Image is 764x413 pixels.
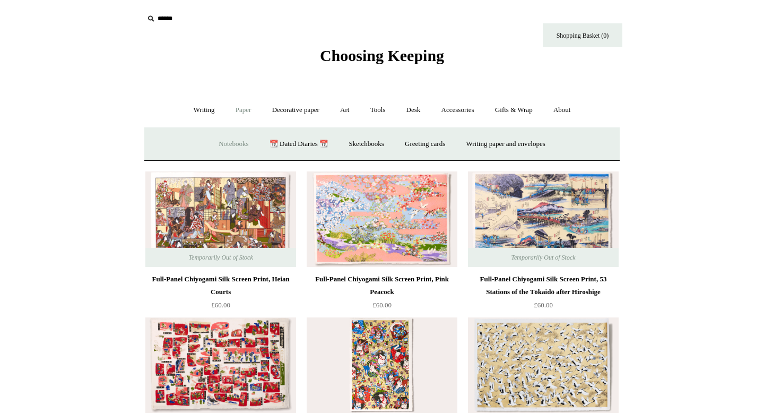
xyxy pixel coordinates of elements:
[260,130,337,158] a: 📆 Dated Diaries 📆
[309,273,455,298] div: Full-Panel Chiyogami Silk Screen Print, Pink Peacock
[331,96,359,124] a: Art
[307,171,457,267] a: Full-Panel Chiyogami Silk Screen Print, Pink Peacock Full-Panel Chiyogami Silk Screen Print, Pink...
[468,273,619,316] a: Full-Panel Chiyogami Silk Screen Print, 53 Stations of the Tōkaidō after Hiroshige £60.00
[184,96,224,124] a: Writing
[543,23,622,47] a: Shopping Basket (0)
[372,301,392,309] span: £60.00
[468,171,619,267] a: Full-Panel Chiyogami Silk Screen Print, 53 Stations of the Tōkaidō after Hiroshige Full-Panel Chi...
[339,130,393,158] a: Sketchbooks
[211,301,230,309] span: £60.00
[468,171,619,267] img: Full-Panel Chiyogami Silk Screen Print, 53 Stations of the Tōkaidō after Hiroshige
[307,171,457,267] img: Full-Panel Chiyogami Silk Screen Print, Pink Peacock
[395,130,455,158] a: Greeting cards
[145,273,296,316] a: Full-Panel Chiyogami Silk Screen Print, Heian Courts £60.00
[468,317,619,413] img: Full-Panel Chiyogami Silk Screen Print, Cranes
[457,130,555,158] a: Writing paper and envelopes
[544,96,580,124] a: About
[500,248,586,267] span: Temporarily Out of Stock
[468,317,619,413] a: Full-Panel Chiyogami Silk Screen Print, Cranes Full-Panel Chiyogami Silk Screen Print, Cranes
[178,248,263,267] span: Temporarily Out of Stock
[307,273,457,316] a: Full-Panel Chiyogami Silk Screen Print, Pink Peacock £60.00
[145,171,296,267] a: Full-Panel Chiyogami Silk Screen Print, Heian Courts Full-Panel Chiyogami Silk Screen Print, Heia...
[307,317,457,413] a: Full-Panel Chiyogami Silk Screen Print, Noh Full-Panel Chiyogami Silk Screen Print, Noh
[145,317,296,413] img: Full-Panel Chiyogami Silk Screen Print, Scene
[361,96,395,124] a: Tools
[485,96,542,124] a: Gifts & Wrap
[145,171,296,267] img: Full-Panel Chiyogami Silk Screen Print, Heian Courts
[145,317,296,413] a: Full-Panel Chiyogami Silk Screen Print, Scene Full-Panel Chiyogami Silk Screen Print, Scene
[320,47,444,64] span: Choosing Keeping
[397,96,430,124] a: Desk
[471,273,616,298] div: Full-Panel Chiyogami Silk Screen Print, 53 Stations of the Tōkaidō after Hiroshige
[432,96,484,124] a: Accessories
[226,96,261,124] a: Paper
[148,273,293,298] div: Full-Panel Chiyogami Silk Screen Print, Heian Courts
[320,55,444,63] a: Choosing Keeping
[263,96,329,124] a: Decorative paper
[209,130,258,158] a: Notebooks
[534,301,553,309] span: £60.00
[307,317,457,413] img: Full-Panel Chiyogami Silk Screen Print, Noh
